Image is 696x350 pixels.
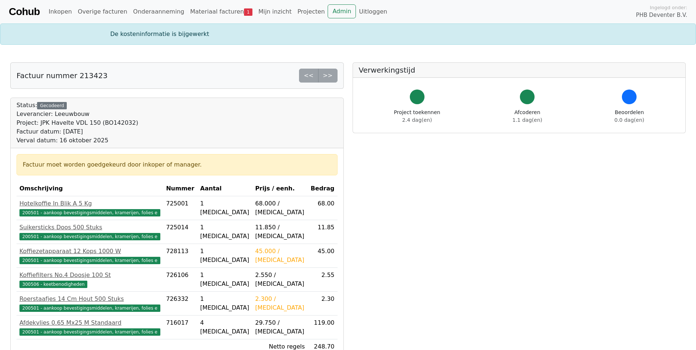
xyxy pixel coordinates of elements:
span: 1.1 dag(en) [513,117,542,123]
span: 1 [244,8,252,16]
div: Project: JPK Havelte VDL 150 (BO142032) [17,119,138,127]
div: Koffiefilters No.4 Doosje 100 St [19,271,160,280]
h5: Factuur nummer 213423 [17,71,108,80]
span: 0.0 dag(en) [615,117,644,123]
span: 200501 - aankoop bevestigingsmiddelen, kramerijen, folies e [19,257,160,264]
td: 726332 [163,292,197,316]
div: 1 [MEDICAL_DATA] [200,199,249,217]
a: Koffiezetapparaat 12 Kops 1000 W200501 - aankoop bevestigingsmiddelen, kramerijen, folies e [19,247,160,265]
a: Suikersticks Doos 500 Stuks200501 - aankoop bevestigingsmiddelen, kramerijen, folies e [19,223,160,241]
div: Project toekennen [394,109,440,124]
div: 2.550 / [MEDICAL_DATA] [255,271,305,288]
div: 4 [MEDICAL_DATA] [200,318,249,336]
span: 2.4 dag(en) [402,117,432,123]
div: 1 [MEDICAL_DATA] [200,271,249,288]
span: PHB Deventer B.V. [636,11,687,19]
td: 119.00 [308,316,338,339]
td: 716017 [163,316,197,339]
div: 1 [MEDICAL_DATA] [200,223,249,241]
a: Inkopen [45,4,74,19]
div: Beoordelen [615,109,644,124]
span: 200501 - aankoop bevestigingsmiddelen, kramerijen, folies e [19,209,160,216]
a: Overige facturen [75,4,130,19]
div: 2.300 / [MEDICAL_DATA] [255,295,305,312]
span: 300506 - keetbenodigheden [19,281,87,288]
span: 200501 - aankoop bevestigingsmiddelen, kramerijen, folies e [19,305,160,312]
div: Afdekvlies 0.65 Mx25 M Standaard [19,318,160,327]
div: 11.850 / [MEDICAL_DATA] [255,223,305,241]
div: De kosteninformatie is bijgewerkt [106,30,590,39]
a: Mijn inzicht [255,4,295,19]
div: Koffiezetapparaat 12 Kops 1000 W [19,247,160,256]
a: Afdekvlies 0.65 Mx25 M Standaard200501 - aankoop bevestigingsmiddelen, kramerijen, folies e [19,318,160,336]
a: Materiaal facturen1 [187,4,255,19]
div: Factuur moet worden goedgekeurd door inkoper of manager. [23,160,331,169]
td: 68.00 [308,196,338,220]
th: Nummer [163,181,197,196]
th: Omschrijving [17,181,163,196]
h5: Verwerkingstijd [359,66,680,74]
td: 726106 [163,268,197,292]
td: 11.85 [308,220,338,244]
td: 725001 [163,196,197,220]
td: 45.00 [308,244,338,268]
a: Admin [328,4,356,18]
th: Bedrag [308,181,338,196]
a: Projecten [295,4,328,19]
div: 1 [MEDICAL_DATA] [200,295,249,312]
div: Hotelkoffie In Blik A 5 Kg [19,199,160,208]
a: Cohub [9,3,40,21]
div: Status: [17,101,138,145]
div: Gecodeerd [37,102,67,109]
th: Prijs / eenh. [252,181,308,196]
div: Verval datum: 16 oktober 2025 [17,136,138,145]
a: Koffiefilters No.4 Doosje 100 St300506 - keetbenodigheden [19,271,160,288]
a: Roerstaafjes 14 Cm Hout 500 Stuks200501 - aankoop bevestigingsmiddelen, kramerijen, folies e [19,295,160,312]
td: 728113 [163,244,197,268]
div: 1 [MEDICAL_DATA] [200,247,249,265]
td: 2.55 [308,268,338,292]
div: 45.000 / [MEDICAL_DATA] [255,247,305,265]
div: Roerstaafjes 14 Cm Hout 500 Stuks [19,295,160,303]
a: Hotelkoffie In Blik A 5 Kg200501 - aankoop bevestigingsmiddelen, kramerijen, folies e [19,199,160,217]
span: Ingelogd onder: [650,4,687,11]
div: Factuur datum: [DATE] [17,127,138,136]
a: Uitloggen [356,4,390,19]
div: Leverancier: Leeuwbouw [17,110,138,119]
div: Afcoderen [513,109,542,124]
th: Aantal [197,181,252,196]
a: Onderaanneming [130,4,187,19]
div: Suikersticks Doos 500 Stuks [19,223,160,232]
td: 2.30 [308,292,338,316]
span: 200501 - aankoop bevestigingsmiddelen, kramerijen, folies e [19,328,160,336]
div: 68.000 / [MEDICAL_DATA] [255,199,305,217]
td: 725014 [163,220,197,244]
div: 29.750 / [MEDICAL_DATA] [255,318,305,336]
span: 200501 - aankoop bevestigingsmiddelen, kramerijen, folies e [19,233,160,240]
